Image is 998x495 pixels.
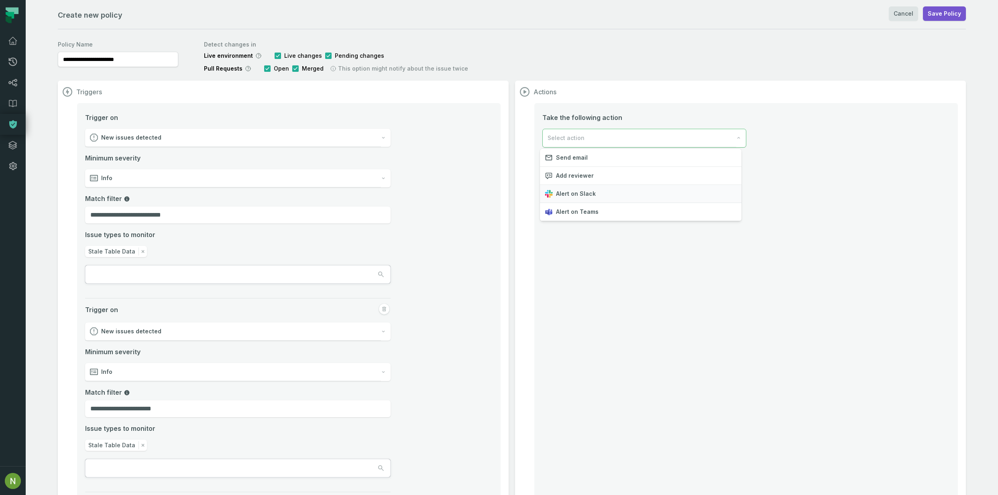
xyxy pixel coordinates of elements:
[556,172,594,180] span: Add reviewer
[5,473,21,489] img: avatar of Nadav Bar Uryan
[556,208,599,216] span: Alert on Teams
[556,154,588,162] span: Send email
[540,149,741,221] div: Select action
[543,129,746,147] button: Select action
[548,134,585,142] span: Select action
[556,190,596,198] span: Alert on Slack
